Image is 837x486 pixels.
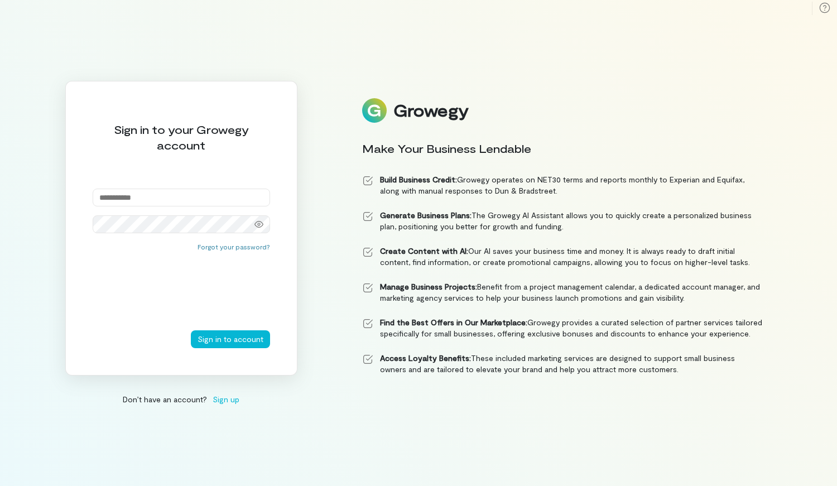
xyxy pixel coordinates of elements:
[380,175,457,184] strong: Build Business Credit:
[362,174,763,196] li: Growegy operates on NET30 terms and reports monthly to Experian and Equifax, along with manual re...
[93,122,270,153] div: Sign in to your Growegy account
[362,317,763,339] li: Growegy provides a curated selection of partner services tailored specifically for small business...
[393,101,468,120] div: Growegy
[198,242,270,251] button: Forgot your password?
[362,141,763,156] div: Make Your Business Lendable
[380,317,527,327] strong: Find the Best Offers in Our Marketplace:
[213,393,239,405] span: Sign up
[380,210,472,220] strong: Generate Business Plans:
[380,282,477,291] strong: Manage Business Projects:
[362,281,763,304] li: Benefit from a project management calendar, a dedicated account manager, and marketing agency ser...
[65,393,297,405] div: Don’t have an account?
[362,246,763,268] li: Our AI saves your business time and money. It is always ready to draft initial content, find info...
[362,210,763,232] li: The Growegy AI Assistant allows you to quickly create a personalized business plan, positioning y...
[380,246,468,256] strong: Create Content with AI:
[380,353,471,363] strong: Access Loyalty Benefits:
[362,353,763,375] li: These included marketing services are designed to support small business owners and are tailored ...
[191,330,270,348] button: Sign in to account
[362,98,387,123] img: Logo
